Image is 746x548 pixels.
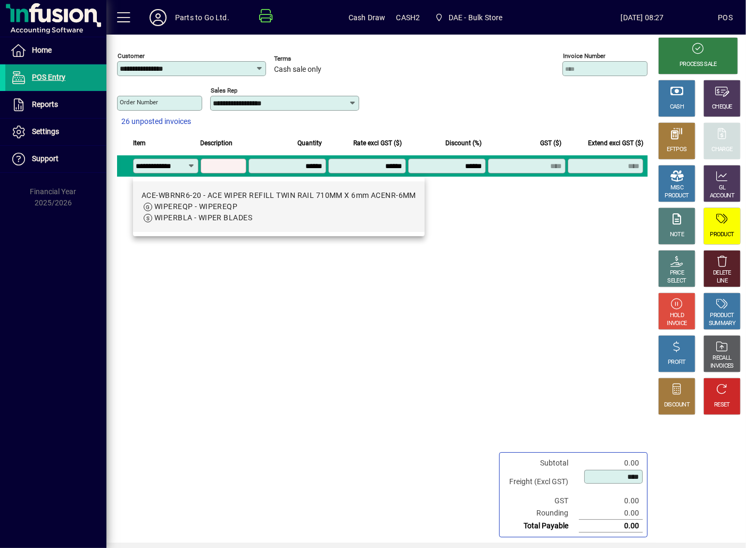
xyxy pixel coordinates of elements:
a: Home [5,37,106,64]
span: DAE - Bulk Store [430,8,507,27]
div: POS [718,9,733,26]
div: GL [719,184,726,192]
td: GST [504,495,579,507]
td: 0.00 [579,457,643,469]
div: HOLD [670,312,684,320]
a: Support [5,146,106,172]
span: Reports [32,100,58,109]
span: Item [133,137,146,149]
span: [DATE] 08:27 [567,9,718,26]
div: EFTPOS [667,146,687,154]
td: 0.00 [579,507,643,520]
td: 0.00 [579,520,643,533]
span: POS Entry [32,73,65,81]
div: Parts to Go Ltd. [175,9,229,26]
td: Freight (Excl GST) [504,469,579,495]
div: PRODUCT [665,192,689,200]
div: ACE-WBRNR6-20 - ACE WIPER REFILL TWIN RAIL 710MM X 6mm ACENR-6MM [142,190,416,201]
span: Cash sale only [274,65,321,74]
span: DAE - Bulk Store [449,9,503,26]
div: PROCESS SALE [679,61,717,69]
td: Rounding [504,507,579,520]
span: Cash Draw [349,9,386,26]
div: INVOICES [710,362,733,370]
mat-label: Order number [120,98,158,106]
div: ACCOUNT [710,192,734,200]
div: DISCOUNT [664,401,690,409]
button: Profile [141,8,175,27]
div: RECALL [713,354,732,362]
span: Terms [274,55,338,62]
div: LINE [717,277,727,285]
span: WIPEREQP - WIPEREQP [154,202,237,211]
div: SELECT [668,277,686,285]
mat-label: Sales rep [211,87,237,94]
td: Total Payable [504,520,579,533]
span: Quantity [297,137,322,149]
div: SUMMARY [709,320,735,328]
span: Extend excl GST ($) [588,137,643,149]
div: CASH [670,103,684,111]
span: Settings [32,127,59,136]
a: Reports [5,92,106,118]
mat-label: Customer [118,52,145,60]
td: 0.00 [579,495,643,507]
span: Discount (%) [445,137,482,149]
button: 26 unposted invoices [117,112,195,131]
td: Subtotal [504,457,579,469]
span: Description [201,137,233,149]
span: WIPERBLA - WIPER BLADES [154,213,252,222]
mat-label: Invoice number [563,52,606,60]
span: Support [32,154,59,163]
div: PRODUCT [710,312,734,320]
div: INVOICE [667,320,686,328]
div: PROFIT [668,359,686,367]
span: GST ($) [540,137,561,149]
a: Settings [5,119,106,145]
div: CHARGE [712,146,733,154]
div: MISC [670,184,683,192]
div: RESET [714,401,730,409]
span: 26 unposted invoices [121,116,191,127]
div: CHEQUE [712,103,732,111]
div: PRICE [670,269,684,277]
div: DELETE [713,269,731,277]
span: Home [32,46,52,54]
div: NOTE [670,231,684,239]
span: Rate excl GST ($) [353,137,402,149]
mat-option: ACE-WBRNR6-20 - ACE WIPER REFILL TWIN RAIL 710MM X 6mm ACENR-6MM [133,181,425,232]
span: CASH2 [396,9,420,26]
div: PRODUCT [710,231,734,239]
